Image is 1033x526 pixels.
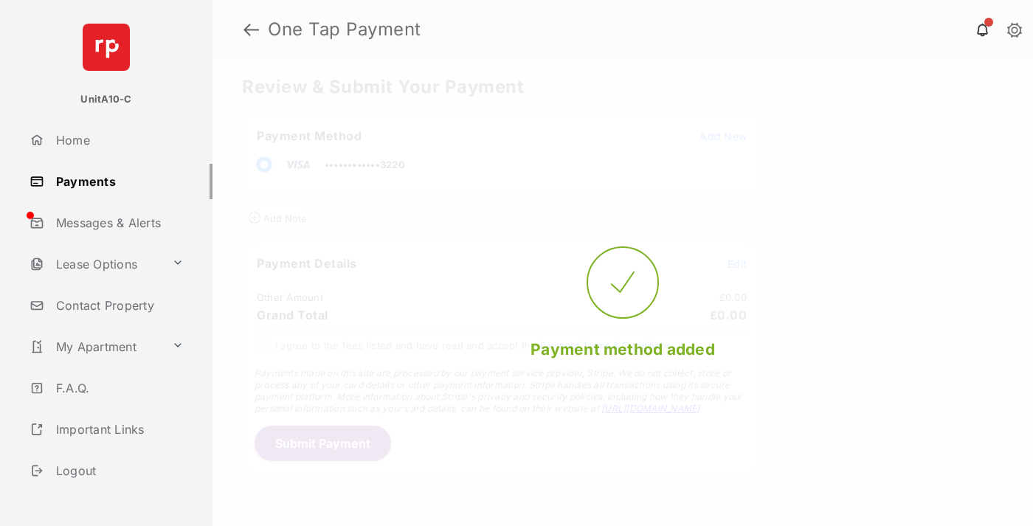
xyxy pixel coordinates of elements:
span: Payment method added [531,340,715,359]
a: Lease Options [24,246,166,282]
a: Payments [24,164,213,199]
p: UnitA10-C [80,92,131,107]
a: F.A.Q. [24,370,213,406]
img: svg+xml;base64,PHN2ZyB4bWxucz0iaHR0cDovL3d3dy53My5vcmcvMjAwMC9zdmciIHdpZHRoPSI2NCIgaGVpZ2h0PSI2NC... [83,24,130,71]
a: Logout [24,453,213,488]
a: Contact Property [24,288,213,323]
a: Important Links [24,412,190,447]
a: My Apartment [24,329,166,364]
strong: One Tap Payment [268,21,421,38]
a: Home [24,122,213,158]
a: Messages & Alerts [24,205,213,240]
